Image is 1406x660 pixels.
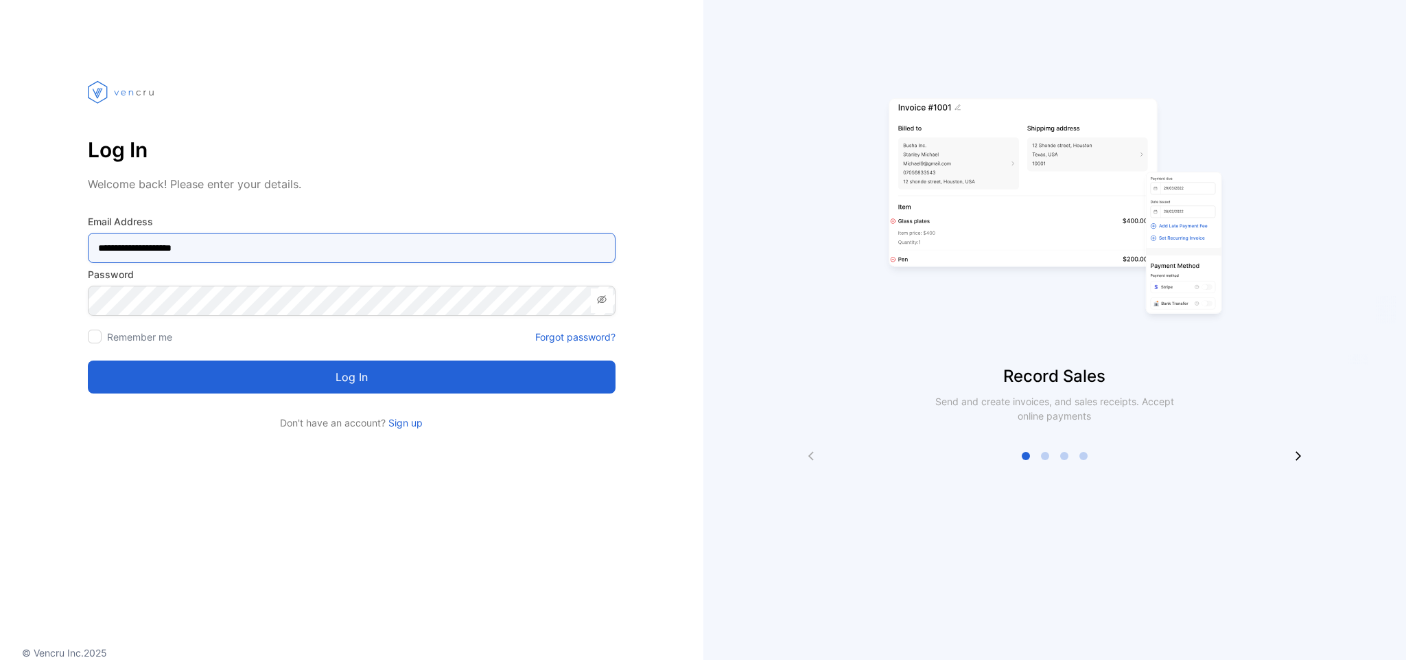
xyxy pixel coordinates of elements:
[883,55,1226,364] img: slider image
[88,133,616,166] p: Log In
[88,361,616,394] button: Log in
[88,214,616,229] label: Email Address
[88,267,616,282] label: Password
[386,417,423,429] a: Sign up
[88,55,156,129] img: vencru logo
[88,416,616,430] p: Don't have an account?
[88,176,616,192] p: Welcome back! Please enter your details.
[923,394,1186,423] p: Send and create invoices, and sales receipts. Accept online payments
[107,331,172,343] label: Remember me
[535,330,616,344] a: Forgot password?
